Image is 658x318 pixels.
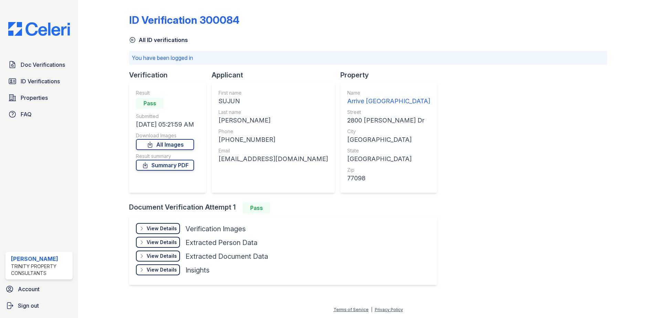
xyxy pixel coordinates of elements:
[185,238,257,247] div: Extracted Person Data
[219,116,328,125] div: [PERSON_NAME]
[147,253,177,259] div: View Details
[132,54,604,62] p: You have been logged in
[18,301,39,310] span: Sign out
[333,307,369,312] a: Terms of Service
[243,202,270,213] div: Pass
[136,89,194,96] div: Result
[6,74,73,88] a: ID Verifications
[219,154,328,164] div: [EMAIL_ADDRESS][DOMAIN_NAME]
[347,167,430,173] div: Zip
[21,110,32,118] span: FAQ
[347,96,430,106] div: Arrive [GEOGRAPHIC_DATA]
[185,265,210,275] div: Insights
[219,147,328,154] div: Email
[185,252,268,261] div: Extracted Document Data
[347,116,430,125] div: 2800 [PERSON_NAME] Dr
[11,263,70,277] div: Trinity Property Consultants
[147,225,177,232] div: View Details
[371,307,372,312] div: |
[347,173,430,183] div: 77098
[219,109,328,116] div: Last name
[129,36,188,44] a: All ID verifications
[147,266,177,273] div: View Details
[21,61,65,69] span: Doc Verifications
[136,153,194,160] div: Result summary
[347,89,430,96] div: Name
[136,113,194,120] div: Submitted
[347,128,430,135] div: City
[3,22,75,36] img: CE_Logo_Blue-a8612792a0a2168367f1c8372b55b34899dd931a85d93a1a3d3e32e68fde9ad4.png
[219,96,328,106] div: SUJUN
[3,282,75,296] a: Account
[136,139,194,150] a: All Images
[136,98,163,109] div: Pass
[6,91,73,105] a: Properties
[212,70,340,80] div: Applicant
[136,120,194,129] div: [DATE] 05:21:59 AM
[185,224,246,234] div: Verification Images
[129,70,212,80] div: Verification
[11,255,70,263] div: [PERSON_NAME]
[347,147,430,154] div: State
[6,58,73,72] a: Doc Verifications
[129,202,443,213] div: Document Verification Attempt 1
[136,132,194,139] div: Download Images
[347,109,430,116] div: Street
[129,14,240,26] div: ID Verification 300084
[219,89,328,96] div: First name
[347,135,430,145] div: [GEOGRAPHIC_DATA]
[3,299,75,312] a: Sign out
[147,239,177,246] div: View Details
[6,107,73,121] a: FAQ
[375,307,403,312] a: Privacy Policy
[21,77,60,85] span: ID Verifications
[347,154,430,164] div: [GEOGRAPHIC_DATA]
[340,70,443,80] div: Property
[18,285,40,293] span: Account
[136,160,194,171] a: Summary PDF
[219,135,328,145] div: [PHONE_NUMBER]
[219,128,328,135] div: Phone
[347,89,430,106] a: Name Arrive [GEOGRAPHIC_DATA]
[21,94,48,102] span: Properties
